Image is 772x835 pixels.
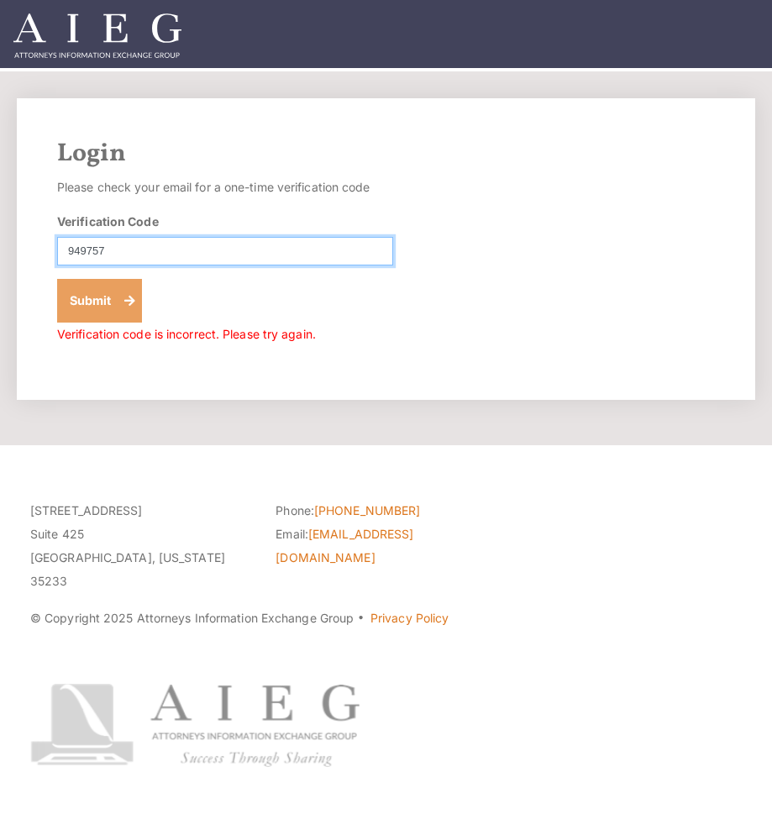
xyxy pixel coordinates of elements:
[57,327,316,341] span: Verification code is incorrect. Please try again.
[30,684,360,767] img: Attorneys Information Exchange Group logo
[357,617,365,626] span: ·
[276,523,496,570] li: Email:
[30,607,742,630] p: © Copyright 2025 Attorneys Information Exchange Group
[276,527,413,565] a: [EMAIL_ADDRESS][DOMAIN_NAME]
[30,499,250,593] p: [STREET_ADDRESS] Suite 425 [GEOGRAPHIC_DATA], [US_STATE] 35233
[57,176,393,199] p: Please check your email for a one-time verification code
[13,13,181,58] img: Attorneys Information Exchange Group
[370,611,449,625] a: Privacy Policy
[57,213,159,230] label: Verification Code
[314,503,420,517] a: [PHONE_NUMBER]
[276,499,496,523] li: Phone:
[57,139,715,169] h2: Login
[57,279,142,323] button: Submit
